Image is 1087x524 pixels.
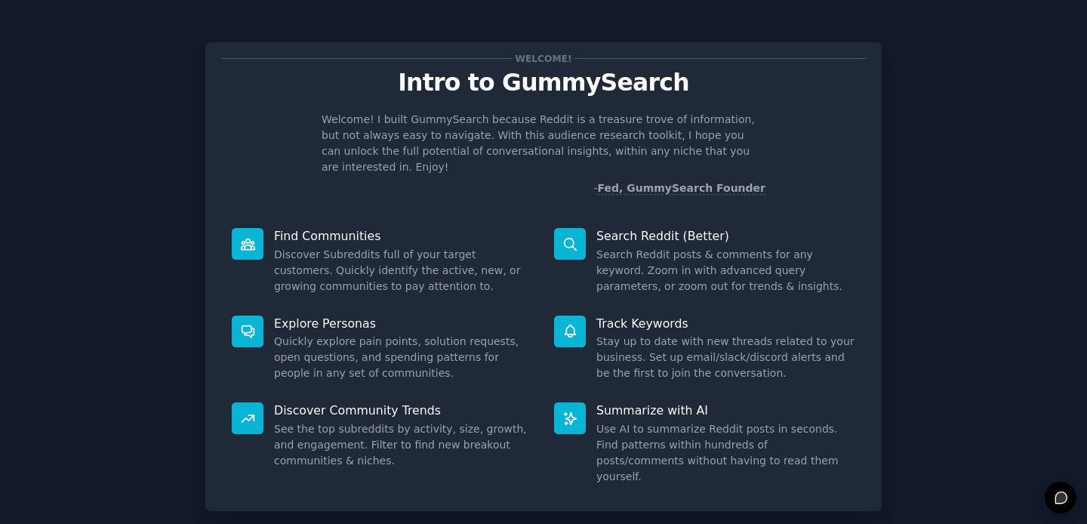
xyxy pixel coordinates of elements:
p: Track Keywords [596,316,855,331]
p: Summarize with AI [596,402,855,418]
dd: Quickly explore pain points, solution requests, open questions, and spending patterns for people ... [274,334,533,381]
a: Fed, GummySearch Founder [597,182,765,195]
dd: Stay up to date with new threads related to your business. Set up email/slack/discord alerts and ... [596,334,855,381]
dd: Use AI to summarize Reddit posts in seconds. Find patterns within hundreds of posts/comments with... [596,421,855,485]
p: Welcome! I built GummySearch because Reddit is a treasure trove of information, but not always ea... [322,112,765,175]
span: Welcome! [513,51,574,66]
p: Search Reddit (Better) [596,228,855,244]
p: Intro to GummySearch [221,69,866,96]
p: Find Communities [274,228,533,244]
dd: Search Reddit posts & comments for any keyword. Zoom in with advanced query parameters, or zoom o... [596,247,855,294]
p: Discover Community Trends [274,402,533,418]
p: Explore Personas [274,316,533,331]
dd: See the top subreddits by activity, size, growth, and engagement. Filter to find new breakout com... [274,421,533,469]
dd: Discover Subreddits full of your target customers. Quickly identify the active, new, or growing c... [274,247,533,294]
div: - [593,180,765,196]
